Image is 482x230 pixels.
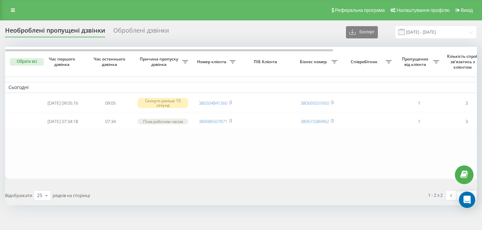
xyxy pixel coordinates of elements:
[456,191,466,200] a: 1
[113,27,169,37] div: Оброблені дзвінки
[39,113,86,130] td: [DATE] 07:34:18
[344,59,386,65] span: Співробітник
[395,94,443,112] td: 1
[44,56,81,67] span: Час першого дзвінка
[137,56,182,67] span: Причина пропуску дзвінка
[399,56,433,67] span: Пропущених від клієнта
[39,94,86,112] td: [DATE] 09:05:16
[195,59,230,65] span: Номер клієнта
[301,100,329,106] a: 380665031650
[53,192,90,198] span: рядків на сторінці
[199,118,227,124] a: 380686507871
[10,58,44,66] button: Обрати всі
[461,7,473,13] span: Вихід
[86,94,134,112] td: 09:05
[5,27,105,37] div: Необроблені пропущені дзвінки
[459,192,475,208] div: Open Intercom Messenger
[397,7,449,13] span: Налаштування профілю
[5,192,32,198] span: Відображати
[137,119,188,124] div: Поза робочим часом
[37,192,42,199] div: 25
[395,113,443,130] td: 1
[301,118,329,124] a: 380673389462
[446,54,481,70] span: Кількість спроб зв'язатись з клієнтом
[346,26,378,38] button: Експорт
[86,113,134,130] td: 07:34
[428,192,443,198] div: 1 - 2 з 2
[137,98,188,108] div: Скинуто раніше 10 секунд
[297,59,331,65] span: Бізнес номер
[335,7,385,13] span: Реферальна програма
[245,59,288,65] span: ПІБ Клієнта
[199,100,227,106] a: 380504841360
[92,56,129,67] span: Час останнього дзвінка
